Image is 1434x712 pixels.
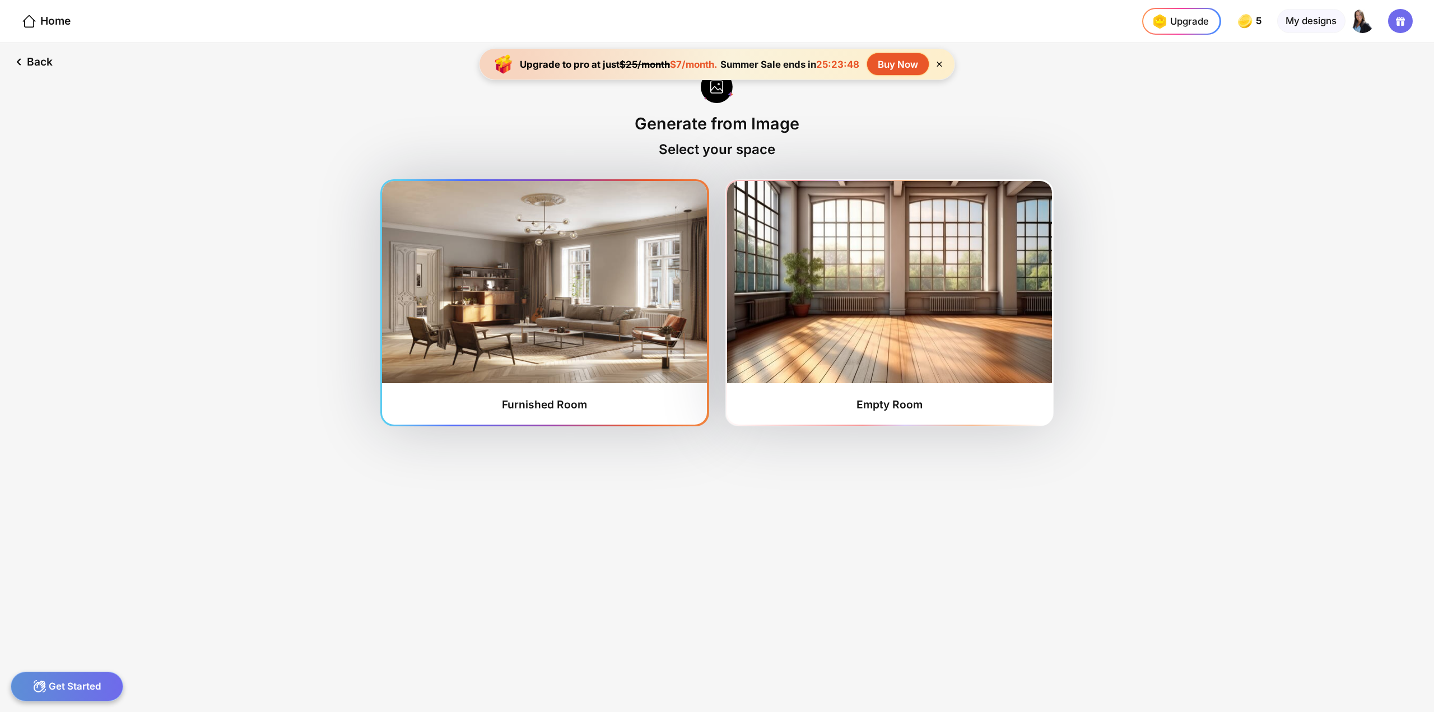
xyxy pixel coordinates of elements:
[856,398,923,411] div: Empty Room
[816,59,859,70] span: 25:23:48
[1277,9,1345,33] div: My designs
[635,114,799,133] div: Generate from Image
[727,181,1052,383] img: furnishedRoom2.jpg
[620,59,670,70] span: $25/month
[382,181,707,383] img: furnishedRoom1.jpg
[11,672,123,701] div: Get Started
[490,51,517,78] img: upgrade-banner-new-year-icon.gif
[1149,11,1170,32] img: upgrade-nav-btn-icon.gif
[502,398,587,411] div: Furnished Room
[520,59,718,70] div: Upgrade to pro at just
[1256,16,1264,26] span: 5
[867,53,929,75] div: Buy Now
[1351,9,1375,33] img: ACNPEu9CVwVHDowWBRtJrWLL_k-slzcr4GV6LiNNsxKc=s96-c
[659,141,775,157] div: Select your space
[670,59,718,70] span: $7/month.
[718,59,862,70] div: Summer Sale ends in
[1149,11,1209,32] div: Upgrade
[21,13,71,30] div: Home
